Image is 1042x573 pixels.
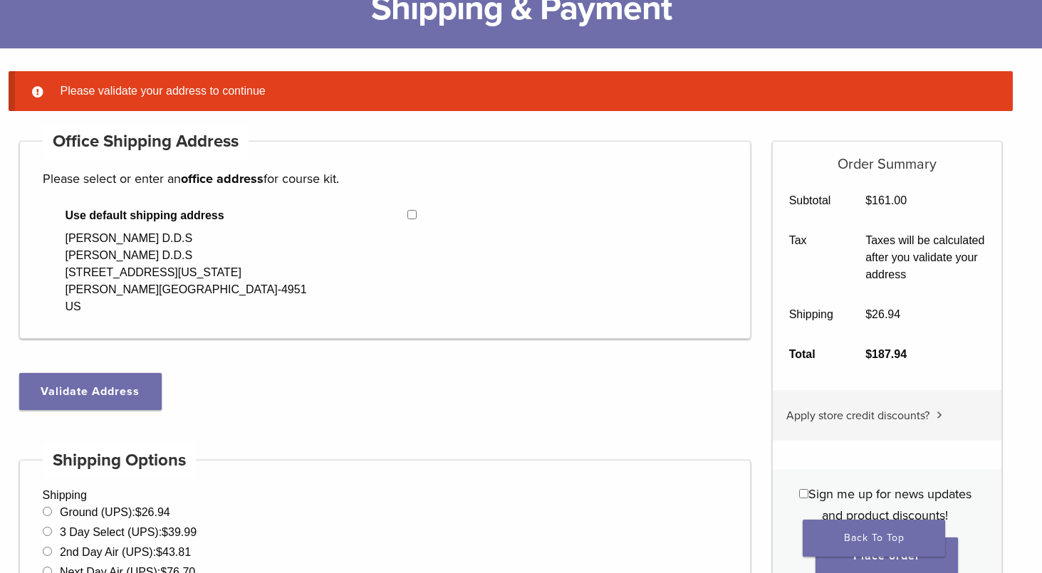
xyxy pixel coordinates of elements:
[43,443,197,478] h4: Shipping Options
[808,486,971,523] span: Sign me up for news updates and product discounts!
[181,171,264,186] strong: office address
[773,181,850,221] th: Subtotal
[865,308,872,320] span: $
[799,489,808,498] input: Sign me up for news updates and product discounts!
[60,506,170,518] label: Ground (UPS):
[156,546,191,558] bdi: 43.81
[865,194,907,206] bdi: 161.00
[937,411,942,419] img: caret.svg
[865,194,872,206] span: $
[786,409,929,423] span: Apply store credit discounts?
[55,83,990,100] li: Please validate your address to continue
[66,230,307,315] div: [PERSON_NAME] D.D.S [PERSON_NAME] D.D.S [STREET_ADDRESS][US_STATE] [PERSON_NAME][GEOGRAPHIC_DATA]...
[135,506,142,518] span: $
[773,335,850,374] th: Total
[135,506,170,518] bdi: 26.94
[865,348,872,360] span: $
[773,221,850,295] th: Tax
[803,520,945,557] a: Back To Top
[865,348,907,360] bdi: 187.94
[865,308,900,320] bdi: 26.94
[850,221,1001,295] td: Taxes will be calculated after you validate your address
[162,526,168,538] span: $
[60,546,191,558] label: 2nd Day Air (UPS):
[773,295,850,335] th: Shipping
[19,373,162,410] button: Validate Address
[43,125,249,159] h4: Office Shipping Address
[156,546,162,558] span: $
[66,207,408,224] span: Use default shipping address
[43,168,728,189] p: Please select or enter an for course kit.
[162,526,197,538] bdi: 39.99
[773,142,1001,173] h5: Order Summary
[60,526,197,538] label: 3 Day Select (UPS):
